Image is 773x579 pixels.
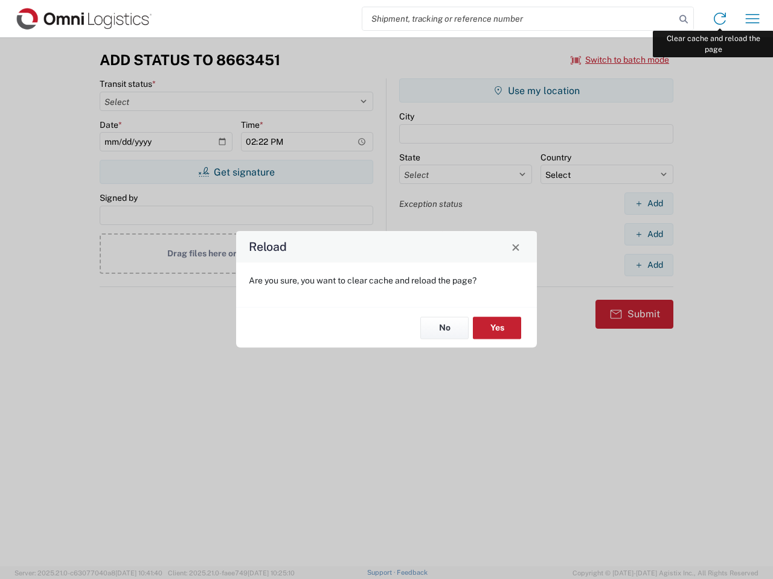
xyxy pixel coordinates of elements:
h4: Reload [249,238,287,256]
button: No [420,317,469,339]
button: Yes [473,317,521,339]
p: Are you sure, you want to clear cache and reload the page? [249,275,524,286]
button: Close [507,238,524,255]
input: Shipment, tracking or reference number [362,7,675,30]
